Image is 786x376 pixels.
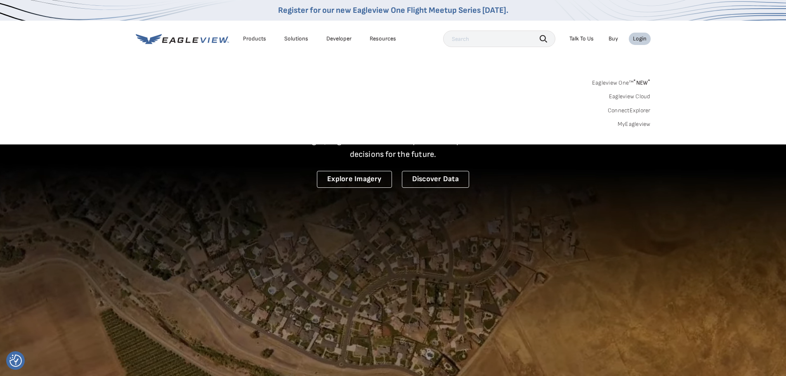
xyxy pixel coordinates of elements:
div: Talk To Us [569,35,594,43]
a: Eagleview One™*NEW* [592,77,651,86]
a: Register for our new Eagleview One Flight Meetup Series [DATE]. [278,5,508,15]
img: Revisit consent button [9,355,22,367]
button: Consent Preferences [9,355,22,367]
a: Developer [326,35,352,43]
a: Explore Imagery [317,171,392,188]
a: MyEagleview [618,121,651,128]
input: Search [443,31,555,47]
a: Buy [609,35,618,43]
div: Login [633,35,647,43]
div: Solutions [284,35,308,43]
div: Resources [370,35,396,43]
a: Eagleview Cloud [609,93,651,100]
a: ConnectExplorer [608,107,651,114]
span: NEW [633,79,650,86]
a: Discover Data [402,171,469,188]
div: Products [243,35,266,43]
